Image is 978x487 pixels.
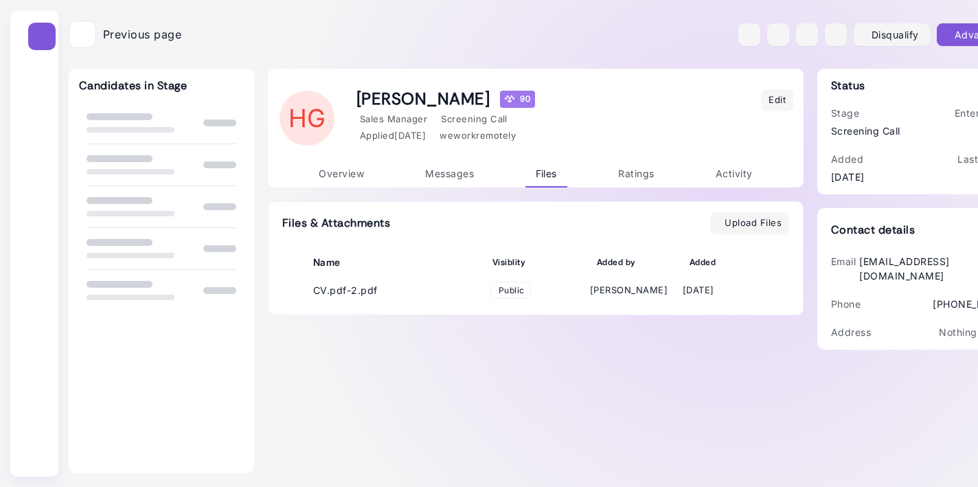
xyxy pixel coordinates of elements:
div: Added [831,152,865,166]
div: Upload Files [718,216,782,230]
span: Public [490,282,531,299]
div: Address [831,325,871,339]
div: Sales Manager [356,113,427,126]
div: Name [313,255,480,269]
span: Activity [716,168,753,179]
div: Edit [769,93,786,107]
a: Overview [308,161,374,188]
span: Previous page [103,26,181,43]
div: Disqualify [865,27,919,42]
h3: Contact details [831,223,915,236]
a: Messages [415,161,484,188]
div: Phone [831,297,861,311]
div: Added [683,256,751,269]
a: Previous page [69,21,181,48]
span: Files [536,168,557,179]
img: Megan Score [505,94,514,104]
div: Stage [831,106,900,120]
button: Disqualify [854,23,930,46]
div: Screening Call [831,124,900,138]
span: HG [280,91,334,146]
button: Edit [761,89,793,111]
div: Added by [590,256,672,269]
div: Email [831,254,856,283]
div: Screening Call [437,113,508,126]
a: Files [525,161,567,188]
div: Visiblity [490,256,580,269]
a: Ratings [608,161,664,188]
span: Messages [425,168,474,179]
div: CV.pdf-2.pdf [313,283,480,297]
time: [DATE] [683,284,714,295]
time: Aug 21, 2025 [394,130,426,141]
h3: Candidates in Stage [79,79,187,92]
a: Activity [705,161,763,188]
div: [PERSON_NAME] [590,284,672,297]
div: 90 [500,91,535,107]
span: Ratings [618,168,654,179]
div: weworkremotely [436,129,516,143]
time: [DATE] [831,170,865,184]
h3: Status [831,79,865,92]
button: Upload Files [710,212,789,234]
div: Applied [356,129,426,143]
span: Overview [319,168,364,179]
h3: Files & Attachments [282,216,390,229]
h1: [PERSON_NAME] [356,89,535,109]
